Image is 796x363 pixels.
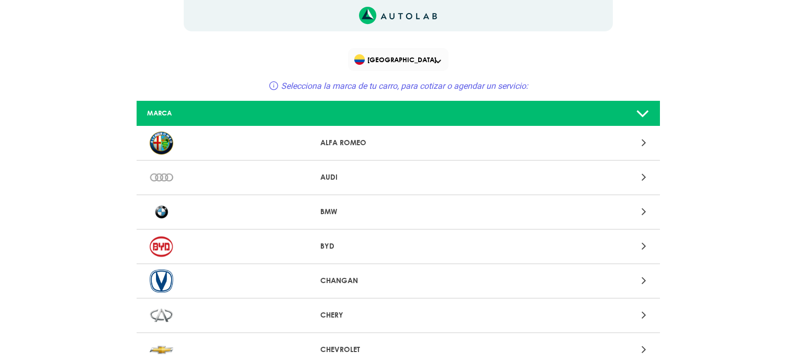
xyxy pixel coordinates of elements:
[320,137,476,148] p: ALFA ROMEO
[348,48,449,71] div: Flag of COLOMBIA[GEOGRAPHIC_DATA]
[150,235,173,258] img: BYD
[320,241,476,252] p: BYD
[320,310,476,321] p: CHERY
[320,172,476,183] p: AUDI
[354,52,444,67] span: [GEOGRAPHIC_DATA]
[320,206,476,217] p: BMW
[320,344,476,355] p: CHEVROLET
[150,201,173,224] img: BMW
[137,101,660,126] a: MARCA
[359,10,437,20] a: Link al sitio de autolab
[281,81,528,91] span: Selecciona la marca de tu carro, para cotizar o agendar un servicio:
[320,275,476,286] p: CHANGAN
[150,270,173,292] img: CHANGAN
[150,338,173,361] img: CHEVROLET
[150,132,173,155] img: ALFA ROMEO
[139,108,312,118] div: MARCA
[150,304,173,327] img: CHERY
[150,166,173,189] img: AUDI
[354,54,365,65] img: Flag of COLOMBIA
